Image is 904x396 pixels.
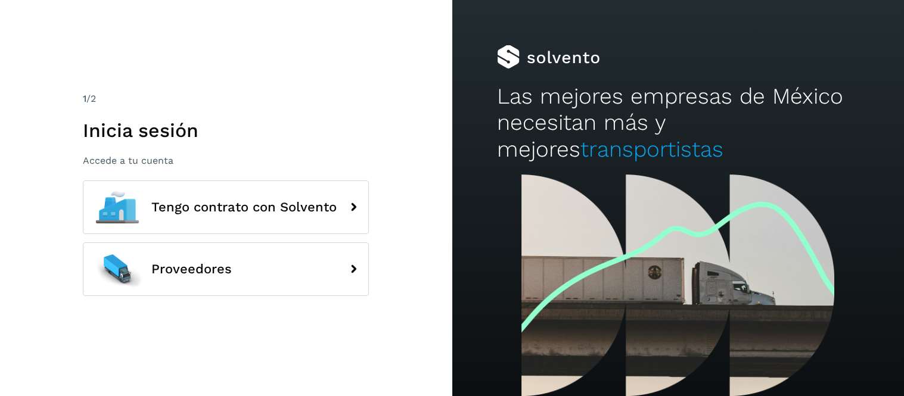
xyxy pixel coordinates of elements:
[83,242,369,296] button: Proveedores
[151,262,232,276] span: Proveedores
[83,93,86,104] span: 1
[497,83,859,163] h2: Las mejores empresas de México necesitan más y mejores
[151,200,337,214] span: Tengo contrato con Solvento
[83,155,369,166] p: Accede a tu cuenta
[83,180,369,234] button: Tengo contrato con Solvento
[83,119,369,142] h1: Inicia sesión
[580,136,723,162] span: transportistas
[83,92,369,106] div: /2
